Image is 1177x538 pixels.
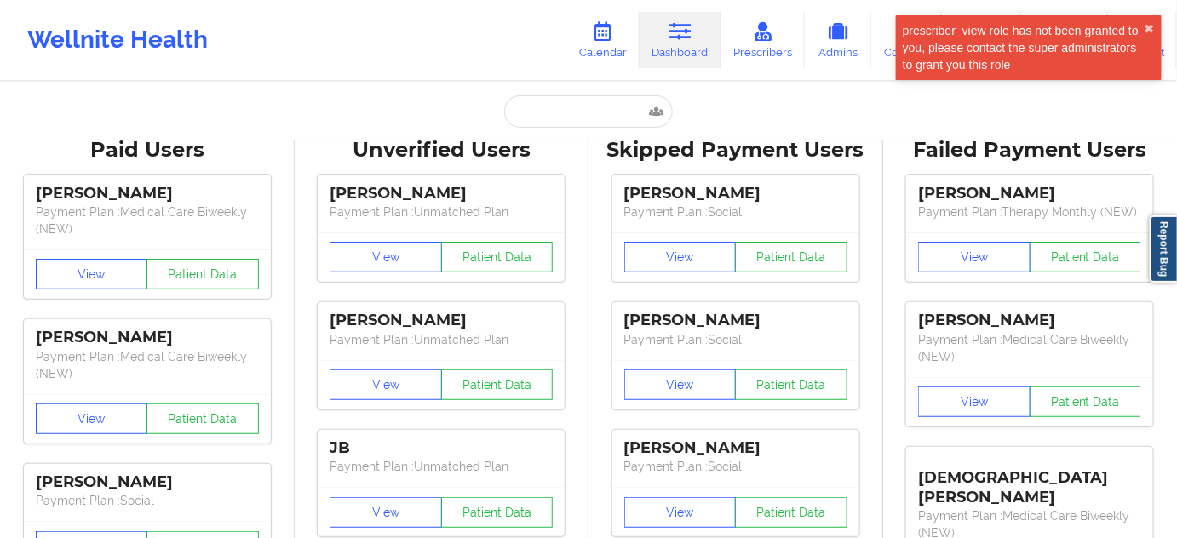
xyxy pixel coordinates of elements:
button: View [624,369,737,400]
button: View [624,497,737,528]
div: [PERSON_NAME] [624,438,847,458]
div: Skipped Payment Users [600,137,871,163]
p: Payment Plan : Medical Care Biweekly (NEW) [36,203,259,238]
button: Patient Data [146,403,259,434]
a: Admins [805,12,871,68]
button: Patient Data [735,497,847,528]
button: Patient Data [1030,386,1142,417]
a: Prescribers [721,12,806,68]
button: Patient Data [735,242,847,272]
div: [PERSON_NAME] [36,184,259,203]
p: Payment Plan : Social [624,331,847,348]
button: View [918,242,1031,272]
div: Failed Payment Users [895,137,1166,163]
p: Payment Plan : Social [36,492,259,509]
button: Patient Data [441,497,554,528]
a: Coaches [871,12,942,68]
div: [PERSON_NAME] [36,328,259,347]
button: View [330,242,442,272]
button: Patient Data [1030,242,1142,272]
button: View [330,369,442,400]
div: [PERSON_NAME] [918,311,1141,330]
button: Patient Data [146,259,259,289]
p: Payment Plan : Unmatched Plan [330,203,553,220]
button: Patient Data [441,242,554,272]
p: Payment Plan : Social [624,203,847,220]
div: [PERSON_NAME] [330,184,553,203]
p: Payment Plan : Unmatched Plan [330,331,553,348]
button: Patient Data [441,369,554,400]
div: prescriber_view role has not been granted to you, please contact the super administrators to gran... [903,22,1145,73]
button: View [624,242,737,272]
p: Payment Plan : Unmatched Plan [330,458,553,475]
button: View [36,259,148,289]
div: [DEMOGRAPHIC_DATA][PERSON_NAME] [918,455,1141,507]
div: Unverified Users [307,137,577,163]
button: View [36,403,148,434]
button: Patient Data [735,369,847,400]
a: Report Bug [1150,215,1177,283]
div: Paid Users [12,137,283,163]
button: close [1145,22,1155,36]
a: Dashboard [640,12,721,68]
p: Payment Plan : Medical Care Biweekly (NEW) [36,348,259,382]
div: [PERSON_NAME] [330,311,553,330]
button: View [330,497,442,528]
p: Payment Plan : Social [624,458,847,475]
div: [PERSON_NAME] [624,184,847,203]
p: Payment Plan : Medical Care Biweekly (NEW) [918,331,1141,365]
a: Calendar [566,12,640,68]
button: View [918,386,1031,417]
div: [PERSON_NAME] [918,184,1141,203]
p: Payment Plan : Therapy Monthly (NEW) [918,203,1141,220]
div: [PERSON_NAME] [36,472,259,492]
div: JB [330,438,553,458]
div: [PERSON_NAME] [624,311,847,330]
